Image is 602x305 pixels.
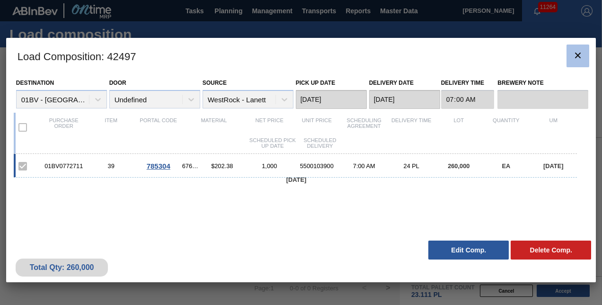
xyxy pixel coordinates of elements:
span: EA [502,162,510,170]
label: Delivery Date [369,80,414,86]
div: 01BV0772711 [40,162,88,170]
div: Net Price [246,117,293,137]
div: Item [88,117,135,137]
div: Lot [435,117,482,137]
label: Destination [16,80,54,86]
div: $202.38 [198,162,246,170]
div: Quantity [482,117,530,137]
label: Source [203,80,227,86]
div: 5500103900 [293,162,340,170]
label: Delivery Time [441,76,495,90]
span: [DATE] [543,162,563,170]
div: Purchase order [40,117,88,137]
span: 785304 [147,162,170,170]
div: Scheduled Delivery [296,137,344,149]
span: 260,000 [448,162,469,170]
span: 676766 - CARR CAN SA2 16OZ CAN PK 4/16 CAN 0723 B [182,162,199,170]
div: 39 [88,162,135,170]
label: Door [109,80,126,86]
div: UM [530,117,577,137]
label: Pick up Date [296,80,336,86]
div: Material [182,117,246,137]
div: Go to Order [135,162,182,170]
div: Delivery Time [388,117,435,137]
div: Scheduling Agreement [340,117,388,137]
span: [DATE] [286,176,306,183]
div: Total Qty: 260,000 [23,263,101,272]
div: 7:00 AM [340,162,388,170]
input: mm/dd/yyyy [369,90,440,109]
div: 24 PL [388,162,435,170]
input: mm/dd/yyyy [296,90,367,109]
div: Scheduled Pick up Date [249,137,296,149]
div: Portal code [135,117,182,137]
div: Unit Price [293,117,340,137]
div: 1,000 [246,162,293,170]
h3: Load Composition : 42497 [6,38,596,74]
button: Delete Comp. [511,241,591,260]
label: Brewery Note [497,76,588,90]
button: Edit Comp. [428,241,509,260]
